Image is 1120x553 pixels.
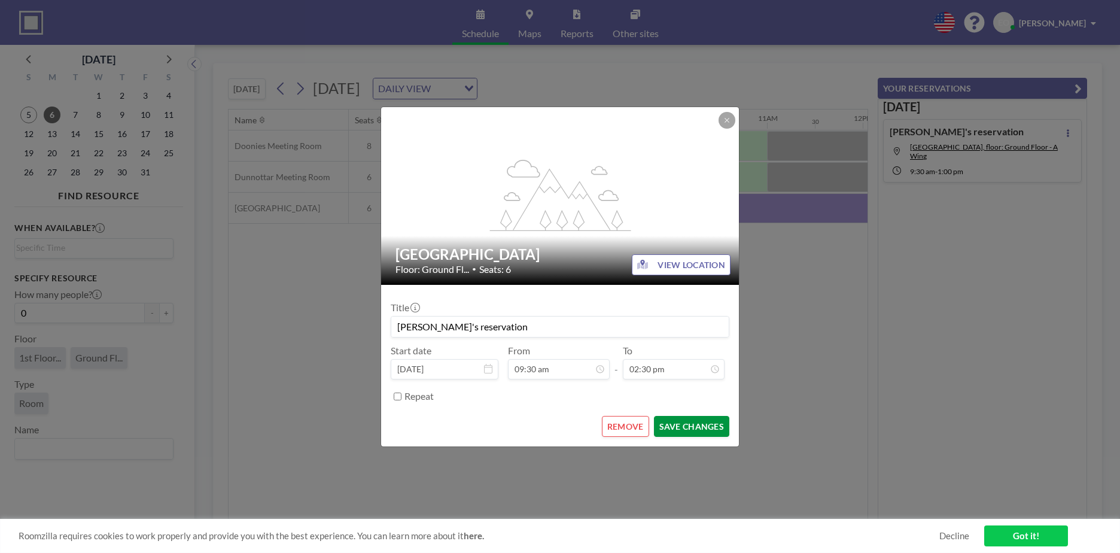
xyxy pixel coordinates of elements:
span: - [614,349,618,375]
span: Seats: 6 [479,263,511,275]
span: • [472,265,476,274]
button: REMOVE [602,416,649,437]
g: flex-grow: 1.2; [490,159,631,230]
label: Title [391,302,419,314]
button: VIEW LOCATION [632,254,731,275]
label: From [508,345,530,357]
label: To [623,345,632,357]
a: here. [464,530,484,541]
label: Start date [391,345,431,357]
a: Decline [939,530,969,542]
a: Got it! [984,525,1068,546]
span: Roomzilla requires cookies to work properly and provide you with the best experience. You can lea... [19,530,939,542]
input: (No title) [391,317,729,337]
label: Repeat [404,390,434,402]
button: SAVE CHANGES [654,416,729,437]
span: Floor: Ground Fl... [395,263,469,275]
h2: [GEOGRAPHIC_DATA] [395,245,726,263]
